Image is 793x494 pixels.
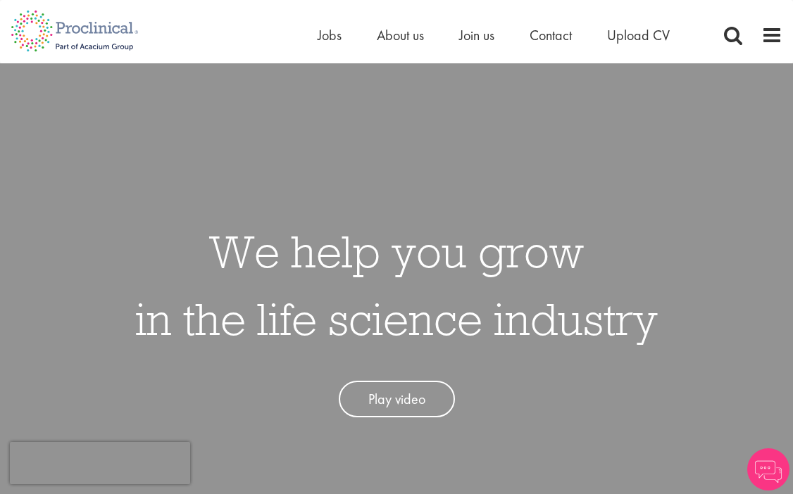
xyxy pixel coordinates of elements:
[339,381,455,418] a: Play video
[459,26,494,44] a: Join us
[377,26,424,44] a: About us
[135,217,658,353] h1: We help you grow in the life science industry
[530,26,572,44] a: Contact
[318,26,342,44] a: Jobs
[607,26,670,44] a: Upload CV
[747,448,789,490] img: Chatbot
